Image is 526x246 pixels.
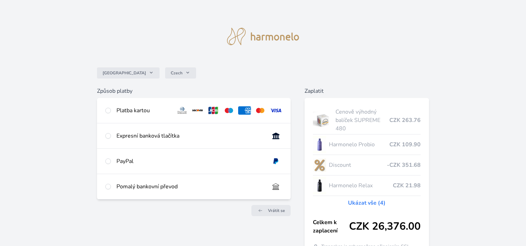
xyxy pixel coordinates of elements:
img: CLEAN_PROBIO_se_stinem_x-lo.jpg [313,136,326,153]
span: Harmonelo Probio [329,140,389,149]
img: discover.svg [191,106,204,115]
span: Celkem k zaplacení [313,218,349,235]
img: bankTransfer_IBAN.svg [269,182,282,191]
span: Discount [329,161,387,169]
span: CZK 26,376.00 [349,220,421,233]
a: Ukázat vše (4) [348,199,386,207]
button: Czech [165,67,196,79]
img: onlineBanking_CZ.svg [269,132,282,140]
img: diners.svg [176,106,189,115]
button: [GEOGRAPHIC_DATA] [97,67,160,79]
span: CZK 263.76 [389,116,421,124]
span: Vrátit se [268,208,285,213]
span: CZK 21.98 [393,181,421,190]
div: PayPal [116,157,264,165]
img: visa.svg [269,106,282,115]
span: [GEOGRAPHIC_DATA] [103,70,146,76]
img: amex.svg [238,106,251,115]
img: supreme.jpg [313,112,333,129]
img: discount-lo.png [313,156,326,174]
img: CLEAN_RELAX_se_stinem_x-lo.jpg [313,177,326,194]
span: Harmonelo Relax [329,181,393,190]
img: logo.svg [227,28,299,45]
img: jcb.svg [207,106,220,115]
img: maestro.svg [222,106,235,115]
div: Pomalý bankovní převod [116,182,264,191]
img: mc.svg [254,106,267,115]
span: Cenově výhodný balíček SUPREME 480 [335,108,389,133]
span: Czech [171,70,183,76]
a: Vrátit se [251,205,291,216]
span: CZK 109.90 [389,140,421,149]
div: Platba kartou [116,106,170,115]
h6: Způsob platby [97,87,291,95]
span: -CZK 351.68 [387,161,421,169]
h6: Zaplatit [305,87,429,95]
div: Expresní banková tlačítka [116,132,264,140]
img: paypal.svg [269,157,282,165]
